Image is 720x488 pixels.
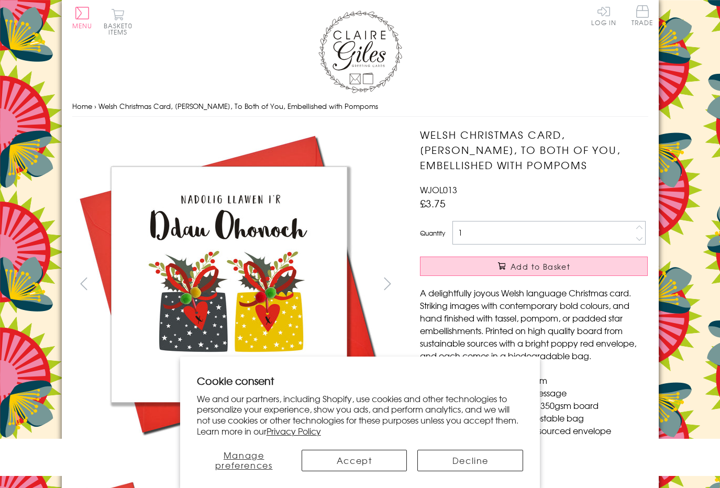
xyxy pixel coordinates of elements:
button: Basket0 items [104,8,132,35]
img: Welsh Christmas Card, Nadolig Llawen, To Both of You, Embellished with Pompoms [399,127,713,441]
h1: Welsh Christmas Card, [PERSON_NAME], To Both of You, Embellished with Pompoms [420,127,648,172]
button: Accept [302,450,407,471]
span: Menu [72,21,93,30]
img: Welsh Christmas Card, Nadolig Llawen, To Both of You, Embellished with Pompoms [72,127,386,441]
img: Claire Giles Greetings Cards [318,10,402,93]
span: › [94,101,96,111]
a: Privacy Policy [267,425,321,437]
button: next [375,272,399,295]
button: Add to Basket [420,257,648,276]
nav: breadcrumbs [72,96,648,117]
button: prev [72,272,96,295]
button: Menu [72,7,93,29]
span: £3.75 [420,196,446,210]
span: Welsh Christmas Card, [PERSON_NAME], To Both of You, Embellished with Pompoms [98,101,378,111]
a: Log In [591,5,616,26]
span: WJOL013 [420,183,457,196]
span: Trade [632,5,653,26]
a: Trade [632,5,653,28]
p: A delightfully joyous Welsh language Christmas card. Striking images with contemporary bold colou... [420,286,648,362]
span: 0 items [108,21,132,37]
h2: Cookie consent [197,373,524,388]
span: Add to Basket [511,261,570,272]
p: We and our partners, including Shopify, use cookies and other technologies to personalize your ex... [197,393,524,437]
a: Home [72,101,92,111]
button: Manage preferences [197,450,291,471]
span: Manage preferences [215,449,273,471]
button: Decline [417,450,523,471]
label: Quantity [420,228,445,238]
